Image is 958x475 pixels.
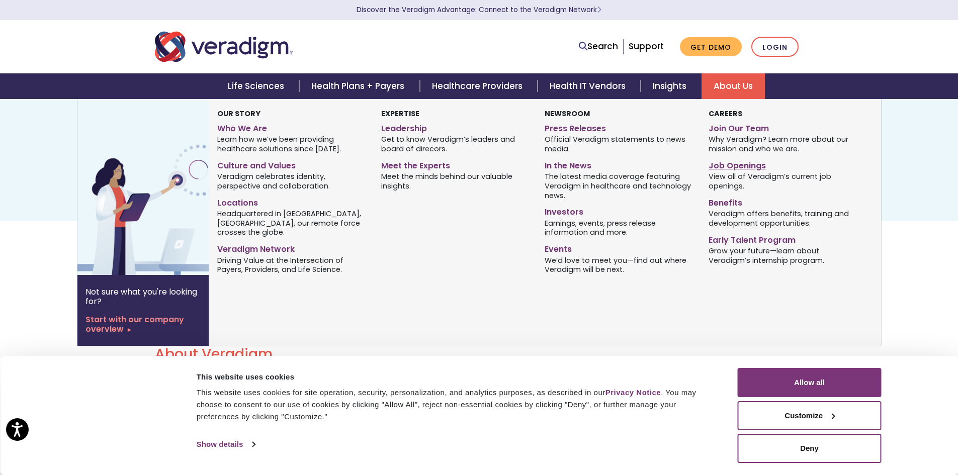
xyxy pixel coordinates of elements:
a: Locations [217,194,366,209]
a: Discover the Veradigm Advantage: Connect to the Veradigm NetworkLearn More [357,5,601,15]
span: Get to know Veradigm’s leaders and board of direcors. [381,134,530,154]
button: Allow all [738,368,882,397]
a: Get Demo [680,37,742,57]
strong: Expertise [381,109,419,119]
a: Veradigm Network [217,240,366,255]
a: About Us [702,73,765,99]
a: Investors [545,203,693,218]
a: Health IT Vendors [538,73,641,99]
a: Health Plans + Payers [299,73,419,99]
a: Meet the Experts [381,157,530,171]
span: Learn how we’ve been providing healthcare solutions since [DATE]. [217,134,366,154]
span: Earnings, events, press release information and more. [545,218,693,237]
a: Support [629,40,664,52]
a: In the News [545,157,693,171]
a: Show details [197,437,255,452]
a: Benefits [709,194,857,209]
a: Press Releases [545,120,693,134]
a: Insights [641,73,702,99]
span: We’d love to meet you—find out where Veradigm will be next. [545,255,693,274]
span: Headquartered in [GEOGRAPHIC_DATA], [GEOGRAPHIC_DATA], our remote force crosses the globe. [217,208,366,237]
a: Early Talent Program [709,231,857,246]
a: Events [545,240,693,255]
a: Who We Are [217,120,366,134]
a: Job Openings [709,157,857,171]
a: Healthcare Providers [420,73,538,99]
strong: Newsroom [545,109,590,119]
span: Veradigm celebrates identity, perspective and collaboration. [217,171,366,191]
h2: About Veradigm [155,346,804,363]
span: Why Veradigm? Learn more about our mission and who we are. [709,134,857,154]
a: Join Our Team [709,120,857,134]
div: This website uses cookies for site operation, security, personalization, and analytics purposes, ... [197,387,715,423]
span: Official Veradigm statements to news media. [545,134,693,154]
a: Culture and Values [217,157,366,171]
span: Veradigm offers benefits, training and development opportunities. [709,208,857,228]
button: Deny [738,434,882,463]
a: Login [751,37,799,57]
span: The latest media coverage featuring Veradigm in healthcare and technology news. [545,171,693,201]
button: Customize [738,401,882,430]
a: Privacy Notice [605,388,661,397]
a: Start with our company overview [85,315,201,334]
img: Vector image of Veradigm’s Story [77,99,239,275]
span: Learn More [597,5,601,15]
span: Grow your future—learn about Veradigm’s internship program. [709,245,857,265]
a: Search [579,40,618,53]
span: Meet the minds behind our valuable insights. [381,171,530,191]
strong: Our Story [217,109,260,119]
img: Veradigm logo [155,30,293,63]
strong: Careers [709,109,742,119]
p: Not sure what you're looking for? [85,287,201,306]
div: This website uses cookies [197,371,715,383]
span: View all of Veradigm’s current job openings. [709,171,857,191]
span: Driving Value at the Intersection of Payers, Providers, and Life Science. [217,255,366,274]
a: Life Sciences [216,73,299,99]
a: Leadership [381,120,530,134]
